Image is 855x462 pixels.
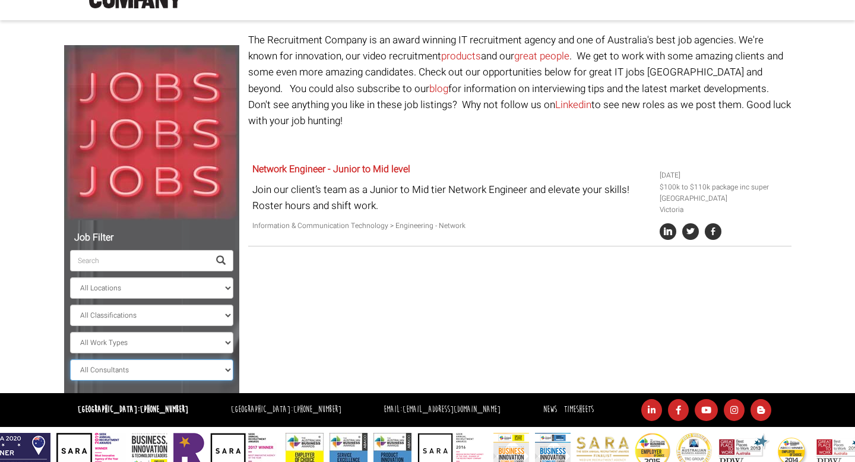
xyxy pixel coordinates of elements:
[381,401,503,419] li: Email:
[660,170,787,181] li: [DATE]
[429,81,448,96] a: blog
[660,193,787,216] li: [GEOGRAPHIC_DATA] Victoria
[252,182,651,214] p: Join our client’s team as a Junior to Mid tier Network Engineer and elevate your skills! Roster h...
[660,182,787,193] li: $100k to $110k package inc super
[564,404,594,415] a: Timesheets
[514,49,569,64] a: great people
[252,162,410,176] a: Network Engineer - Junior to Mid level
[543,404,557,415] a: News
[228,401,344,419] li: [GEOGRAPHIC_DATA]:
[403,404,501,415] a: [EMAIL_ADDRESS][DOMAIN_NAME]
[248,32,791,129] p: The Recruitment Company is an award winning IT recruitment agency and one of Australia's best job...
[441,49,481,64] a: products
[293,404,341,415] a: [PHONE_NUMBER]
[64,45,239,220] img: Jobs, Jobs, Jobs
[555,97,591,112] a: Linkedin
[70,233,233,243] h5: Job Filter
[252,220,651,232] p: Information & Communication Technology > Engineering - Network
[78,404,188,415] strong: [GEOGRAPHIC_DATA]:
[70,250,209,271] input: Search
[140,404,188,415] a: [PHONE_NUMBER]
